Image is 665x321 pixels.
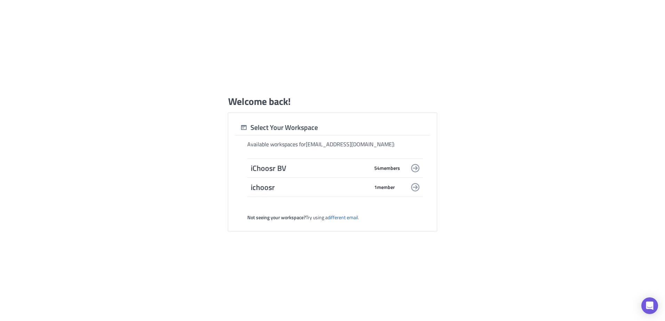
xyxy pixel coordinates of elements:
[247,214,306,221] strong: Not seeing your workspace?
[247,141,423,148] div: Available workspaces for [EMAIL_ADDRESS][DOMAIN_NAME] :
[251,163,369,173] span: iChoosr BV
[374,184,395,190] span: 1 member
[247,214,423,221] div: Try using a .
[251,182,369,192] span: ichoosr
[228,95,291,108] h1: Welcome back!
[641,297,658,314] div: Open Intercom Messenger
[235,123,318,132] div: Select Your Workspace
[374,165,400,171] span: 54 member s
[328,214,358,221] a: different email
